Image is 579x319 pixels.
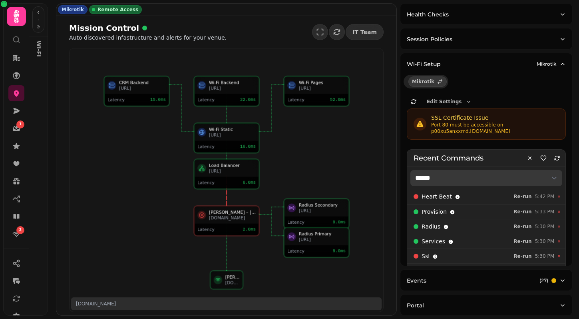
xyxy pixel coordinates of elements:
[194,159,259,189] button: Load Balancer[URL]Latency6.0ms
[8,226,24,242] a: 2
[422,237,445,245] button: Services
[209,215,255,221] div: [DOMAIN_NAME]
[400,4,572,25] button: Health Checks
[330,97,346,102] div: 52.0 ms
[535,253,554,259] span: 5:30 PM
[535,193,554,200] span: 5:42 PM
[400,270,572,291] button: Events(27)
[209,126,255,132] div: Wi-Fi Static
[332,219,345,225] div: 8.0 ms
[194,123,259,153] button: Wi-Fi Static[URL]Latency16.0ms
[298,202,345,208] div: Radius Secondary
[298,208,345,213] div: [URL]
[400,53,572,75] button: Wi-Fi SetupMikrotik
[424,97,475,106] button: Edit Settings
[243,180,255,185] div: 6.0 ms
[535,209,554,215] span: 5:33 PM
[407,35,452,43] p: Session Policies
[535,238,554,245] span: 5:30 PM
[32,34,46,53] p: Wi-Fi
[513,254,531,259] span: Re-run
[431,122,559,134] div: Port 80 must be accessible on p00xu5anxxmd .[DOMAIN_NAME]
[400,295,572,316] button: Portal
[240,144,256,149] div: 16.0 ms
[287,248,322,254] div: Latency
[209,132,255,138] div: [URL]
[197,180,232,185] div: Latency
[412,79,434,84] span: Mikrotik
[284,76,349,106] button: Wi-Fi Pages[URL]Latency52.0ms
[422,193,452,201] button: Heart Beat
[225,280,239,285] div: [DOMAIN_NAME]
[513,224,531,229] span: Re-run
[407,301,424,309] p: Portal
[209,163,255,168] div: Load Balancer
[510,208,535,216] button: Re-run
[400,28,572,50] button: Session Policies
[513,194,531,199] span: Re-run
[422,252,430,260] button: Ssl
[539,277,548,284] p: ( 27 )
[513,239,531,244] span: Re-run
[209,80,255,85] div: Wi-Fi Backend
[427,99,462,104] span: Edit Settings
[107,97,142,102] div: Latency
[104,76,169,106] button: CRM Backend[URL]Latency15.0ms
[197,97,232,102] div: Latency
[298,237,345,242] div: [URL]
[209,85,255,91] div: [URL]
[119,80,165,85] div: CRM Backend
[194,76,259,106] button: Wi-Fi Backend[URL]Latency22.0ms
[332,248,345,254] div: 8.0 ms
[407,10,449,18] p: Health Checks
[298,85,345,91] div: [URL]
[69,22,139,34] span: Mission Control
[298,80,345,85] div: Wi-Fi Pages
[352,29,377,35] span: IT Team
[422,208,447,216] button: Provision
[240,97,256,102] div: 22.0 ms
[510,193,535,201] button: Re-run
[537,61,556,67] p: Mikrotik
[407,277,426,285] p: Events
[513,209,531,214] span: Re-run
[97,6,138,13] span: Remote Access
[243,227,255,232] div: 2.0 ms
[284,228,349,257] button: Radius Primary[URL]Latency8.0ms
[197,227,232,232] div: Latency
[510,252,535,260] button: Re-run
[58,5,88,14] div: Mikrotik
[407,60,441,68] p: Wi-Fi Setup
[225,274,239,280] div: [PERSON_NAME] – [GEOGRAPHIC_DATA]
[210,271,243,289] button: [PERSON_NAME] – [GEOGRAPHIC_DATA][DOMAIN_NAME]
[431,114,559,122] div: SSL Certificate Issue
[414,152,483,164] h3: Recent Commands
[119,85,165,91] div: [URL]
[76,301,116,307] p: [DOMAIN_NAME]
[19,227,22,233] span: 2
[535,223,554,230] span: 5:30 PM
[346,24,384,40] button: IT Team
[298,231,345,237] div: Radius Primary
[8,120,24,136] a: 1
[19,122,22,127] span: 1
[510,223,535,231] button: Re-run
[197,144,232,149] div: Latency
[287,219,322,225] div: Latency
[209,209,255,215] div: [PERSON_NAME] – [GEOGRAPHIC_DATA]
[287,97,322,102] div: Latency
[150,97,166,102] div: 15.0 ms
[194,206,259,236] button: [PERSON_NAME] – [GEOGRAPHIC_DATA][DOMAIN_NAME]Latency2.0ms
[422,223,440,231] button: Radius
[510,237,535,245] button: Re-run
[209,168,255,174] div: [URL]
[284,199,349,229] button: Radius Secondary[URL]Latency8.0ms
[69,34,227,42] p: Auto discovered infastructure and alerts for your venue.
[408,76,447,87] button: Mikrotik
